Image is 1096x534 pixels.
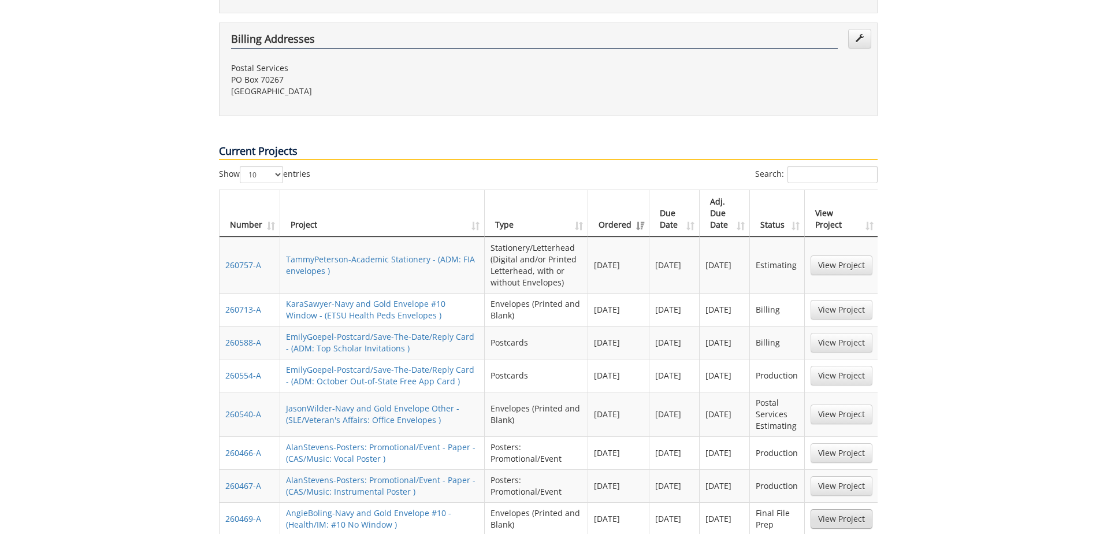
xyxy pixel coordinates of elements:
a: View Project [811,255,872,275]
td: [DATE] [588,237,649,293]
a: 260554-A [225,370,261,381]
th: Project: activate to sort column ascending [280,190,485,237]
a: 260467-A [225,480,261,491]
td: Production [750,436,804,469]
td: Postcards [485,326,588,359]
td: [DATE] [588,359,649,392]
td: Postal Services Estimating [750,392,804,436]
td: Envelopes (Printed and Blank) [485,392,588,436]
input: Search: [787,166,878,183]
th: Number: activate to sort column ascending [220,190,280,237]
a: JasonWilder-Navy and Gold Envelope Other - (SLE/Veteran's Affairs: Office Envelopes ) [286,403,459,425]
th: Adj. Due Date: activate to sort column ascending [700,190,750,237]
td: [DATE] [649,392,700,436]
td: [DATE] [649,359,700,392]
th: Type: activate to sort column ascending [485,190,588,237]
a: View Project [811,333,872,353]
td: Posters: Promotional/Event [485,436,588,469]
td: [DATE] [649,237,700,293]
a: TammyPeterson-Academic Stationery - (ADM: FIA envelopes ) [286,254,475,276]
td: [DATE] [588,326,649,359]
a: AlanStevens-Posters: Promotional/Event - Paper - (CAS/Music: Instrumental Poster ) [286,474,475,497]
td: Postcards [485,359,588,392]
td: Estimating [750,237,804,293]
a: KaraSawyer-Navy and Gold Envelope #10 Window - (ETSU Health Peds Envelopes ) [286,298,445,321]
a: View Project [811,405,872,424]
a: View Project [811,366,872,385]
td: Stationery/Letterhead (Digital and/or Printed Letterhead, with or without Envelopes) [485,237,588,293]
a: 260757-A [225,259,261,270]
td: Posters: Promotional/Event [485,469,588,502]
td: [DATE] [588,436,649,469]
td: [DATE] [649,293,700,326]
p: Current Projects [219,144,878,160]
a: 260466-A [225,447,261,458]
td: Production [750,359,804,392]
td: [DATE] [649,326,700,359]
td: [DATE] [588,392,649,436]
td: Production [750,469,804,502]
a: EmilyGoepel-Postcard/Save-The-Date/Reply Card - (ADM: October Out-of-State Free App Card ) [286,364,474,387]
th: Status: activate to sort column ascending [750,190,804,237]
a: View Project [811,476,872,496]
th: Ordered: activate to sort column ascending [588,190,649,237]
a: View Project [811,509,872,529]
td: [DATE] [700,237,750,293]
td: [DATE] [700,326,750,359]
a: 260588-A [225,337,261,348]
td: Envelopes (Printed and Blank) [485,293,588,326]
p: [GEOGRAPHIC_DATA] [231,86,540,97]
label: Show entries [219,166,310,183]
a: EmilyGoepel-Postcard/Save-The-Date/Reply Card - (ADM: Top Scholar Invitations ) [286,331,474,354]
td: [DATE] [649,469,700,502]
th: View Project: activate to sort column ascending [805,190,878,237]
a: AngieBoling-Navy and Gold Envelope #10 - (Health/IM: #10 No Window ) [286,507,451,530]
p: PO Box 70267 [231,74,540,86]
td: [DATE] [700,436,750,469]
p: Postal Services [231,62,540,74]
a: AlanStevens-Posters: Promotional/Event - Paper - (CAS/Music: Vocal Poster ) [286,442,475,464]
td: [DATE] [700,392,750,436]
td: Billing [750,293,804,326]
a: View Project [811,300,872,320]
h4: Billing Addresses [231,34,838,49]
td: [DATE] [700,469,750,502]
td: [DATE] [700,293,750,326]
a: Edit Addresses [848,29,871,49]
td: [DATE] [649,436,700,469]
label: Search: [755,166,878,183]
select: Showentries [240,166,283,183]
a: 260540-A [225,409,261,420]
td: Billing [750,326,804,359]
td: [DATE] [700,359,750,392]
a: 260713-A [225,304,261,315]
a: 260469-A [225,513,261,524]
td: [DATE] [588,293,649,326]
a: View Project [811,443,872,463]
th: Due Date: activate to sort column ascending [649,190,700,237]
td: [DATE] [588,469,649,502]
